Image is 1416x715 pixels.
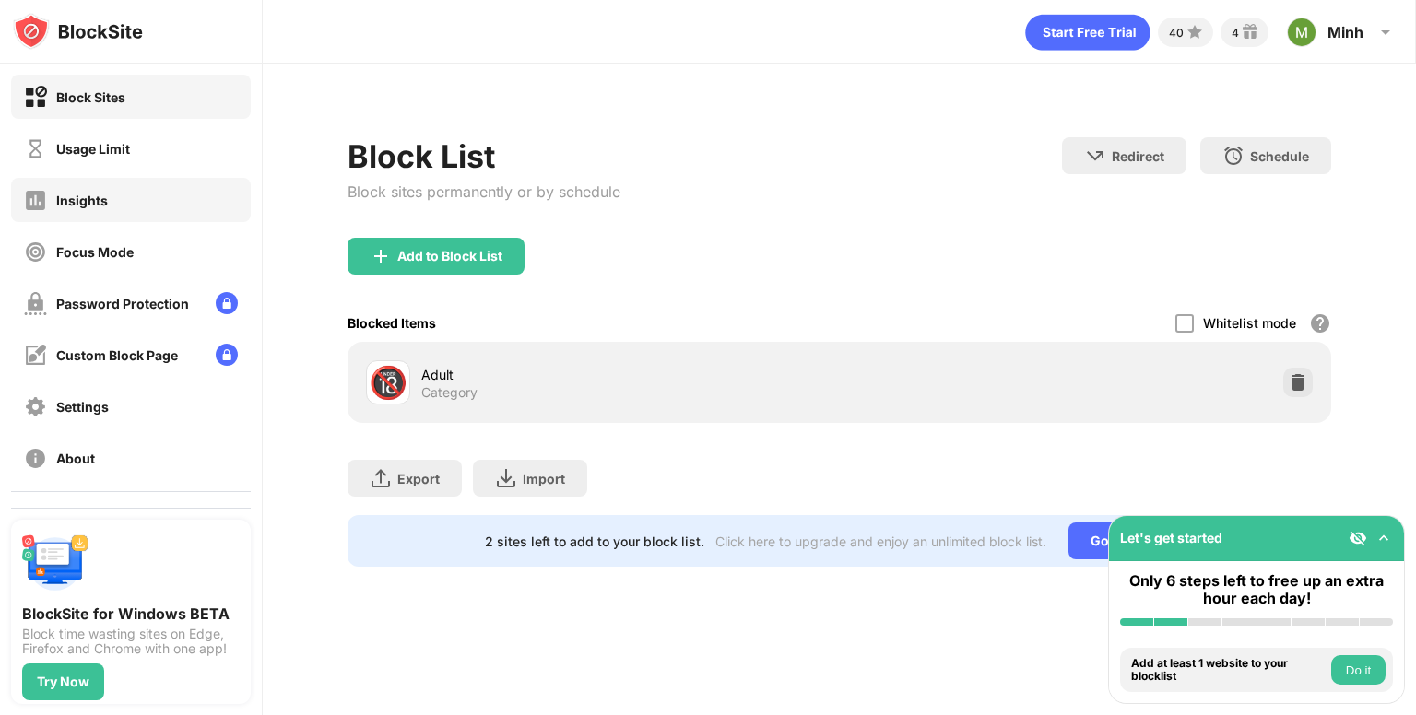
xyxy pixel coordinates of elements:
div: 2 sites left to add to your block list. [485,533,704,549]
div: Click here to upgrade and enjoy an unlimited block list. [715,533,1046,549]
div: Adult [421,365,839,384]
div: Blocked Items [348,315,436,331]
div: Insights [56,193,108,208]
img: lock-menu.svg [216,292,238,314]
div: Schedule [1250,148,1309,164]
img: time-usage-off.svg [24,137,47,160]
img: omni-setup-toggle.svg [1375,529,1393,547]
img: focus-off.svg [24,240,47,264]
img: reward-small.svg [1239,21,1261,43]
div: Let's get started [1120,530,1222,545]
div: About [56,451,95,466]
img: about-off.svg [24,447,47,470]
div: Password Protection [56,296,189,311]
button: Do it [1331,655,1386,685]
div: Import [523,471,565,486]
img: lock-menu.svg [216,344,238,366]
div: Settings [56,399,109,415]
div: Usage Limit [56,141,130,157]
div: Redirect [1112,148,1164,164]
div: Export [397,471,440,486]
div: Minh [1327,23,1363,41]
div: Category [421,384,478,401]
div: Custom Block Page [56,347,178,363]
img: points-small.svg [1184,21,1206,43]
div: 4 [1232,26,1239,40]
img: logo-blocksite.svg [13,13,143,50]
div: BlockSite for Windows BETA [22,604,240,623]
div: Focus Mode [56,244,134,260]
img: insights-off.svg [24,189,47,212]
div: Block List [348,137,620,175]
img: password-protection-off.svg [24,292,47,315]
img: eye-not-visible.svg [1349,529,1367,547]
img: settings-off.svg [24,395,47,418]
img: ACg8ocLOZKZ53lRo_Oz8rF8vu0TjJCskEuWqgx0c5leIXjOqdqO2PA=s96-c [1287,18,1316,47]
div: 40 [1169,26,1184,40]
img: block-on.svg [24,86,47,109]
div: Add to Block List [397,249,502,264]
div: animation [1025,14,1150,51]
img: customize-block-page-off.svg [24,344,47,367]
div: Add at least 1 website to your blocklist [1131,657,1327,684]
div: Whitelist mode [1203,315,1296,331]
div: Block time wasting sites on Edge, Firefox and Chrome with one app! [22,627,240,656]
img: push-desktop.svg [22,531,88,597]
div: Try Now [37,674,89,689]
div: Block Sites [56,89,125,105]
div: Block sites permanently or by schedule [348,182,620,201]
div: Only 6 steps left to free up an extra hour each day! [1120,572,1393,607]
div: Go Unlimited [1068,522,1195,559]
div: 🔞 [369,364,407,402]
